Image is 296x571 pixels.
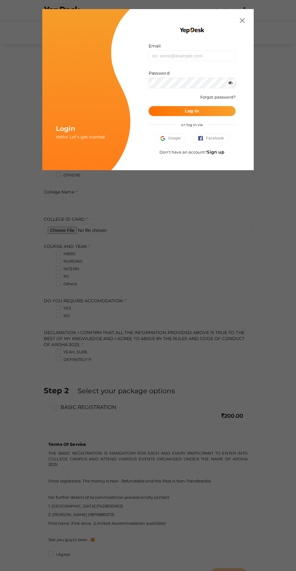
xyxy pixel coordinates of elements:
[160,135,181,141] span: Google
[149,43,161,49] label: Email
[193,133,229,143] button: Facebook
[160,136,168,141] img: google.svg
[149,70,169,76] label: Password
[56,125,75,133] span: Login
[240,18,245,23] img: close.svg
[155,133,186,143] button: Google
[56,134,105,140] span: Hello! Let's get started
[198,136,206,141] img: facebook.svg
[159,150,224,154] span: Don't have an account?
[185,108,199,114] b: Log In
[179,27,204,34] img: YEP_black_cropped.png
[177,118,207,131] span: or log in via
[149,50,236,61] input: ex: some@example.com
[207,149,224,155] a: Sign up
[198,135,224,141] span: Facebook
[200,95,236,99] a: Forgot password?
[149,106,236,116] button: Log In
